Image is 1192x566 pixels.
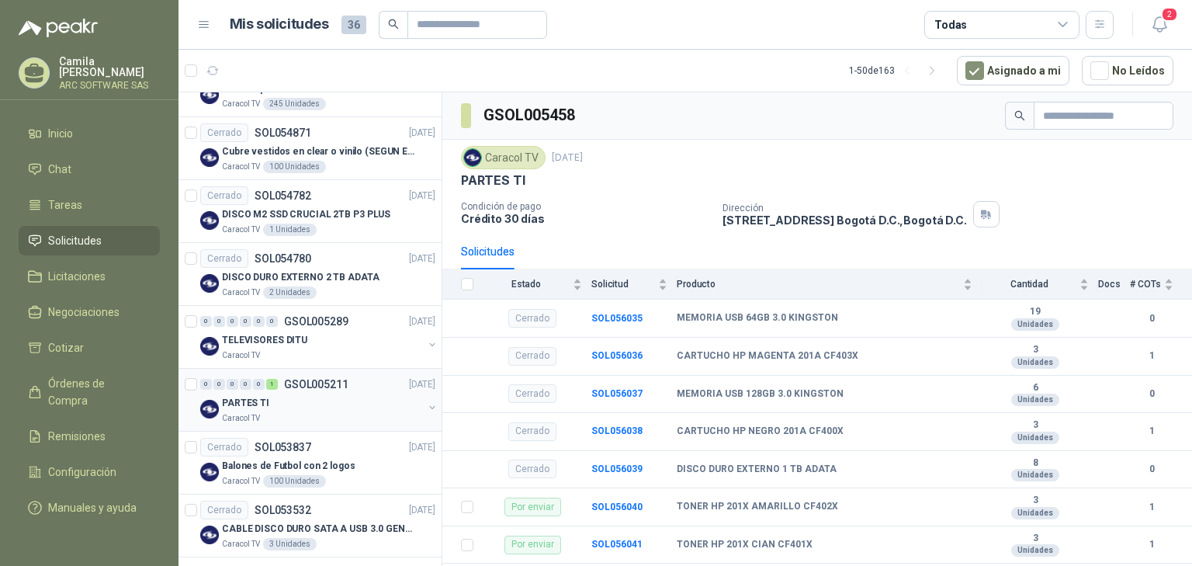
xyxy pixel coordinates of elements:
p: [DATE] [409,377,435,392]
span: 2 [1161,7,1178,22]
p: Caracol TV [222,161,260,173]
div: Cerrado [508,309,556,328]
div: 0 [200,316,212,327]
a: SOL056040 [591,502,643,512]
div: 1 [266,379,278,390]
span: search [1014,110,1025,121]
b: 1 [1130,537,1173,552]
button: Asignado a mi [957,56,1069,85]
div: 0 [227,316,238,327]
div: Unidades [1011,318,1059,331]
div: Cerrado [508,422,556,441]
a: SOL056036 [591,350,643,361]
th: Solicitud [591,269,677,300]
div: 0 [200,379,212,390]
div: 1 - 50 de 163 [849,58,944,83]
div: Cerrado [508,347,556,366]
th: Cantidad [982,269,1098,300]
p: SOL053532 [255,505,311,516]
th: Docs [1098,269,1130,300]
p: Caracol TV [222,224,260,236]
b: 19 [982,306,1089,318]
p: [DATE] [409,252,435,266]
b: 1 [1130,424,1173,439]
a: CerradoSOL053532[DATE] Company LogoCABLE DISCO DURO SATA A USB 3.0 GENERICOCaracol TV3 Unidades [178,495,442,557]
b: 0 [1130,311,1173,326]
span: Estado [483,279,570,290]
div: Cerrado [200,186,248,205]
h3: GSOL005458 [483,103,577,127]
a: Chat [19,155,160,184]
p: Crédito 30 días [461,212,710,225]
b: CARTUCHO HP MAGENTA 201A CF403X [677,350,858,363]
th: Estado [483,269,591,300]
p: ARC SOFTWARE SAS [59,81,160,90]
div: Cerrado [508,384,556,403]
p: Caracol TV [222,412,260,425]
div: Cerrado [200,438,248,457]
b: SOL056038 [591,425,643,436]
div: 0 [253,379,265,390]
div: 0 [240,316,251,327]
a: Inicio [19,119,160,148]
b: 0 [1130,462,1173,477]
p: DISCO DURO EXTERNO 2 TB ADATA [222,270,379,285]
p: [DATE] [409,189,435,203]
span: 36 [341,16,366,34]
a: Tareas [19,190,160,220]
span: Cantidad [982,279,1076,290]
p: [DATE] [409,440,435,455]
img: Company Logo [200,463,219,481]
p: [STREET_ADDRESS] Bogotá D.C. , Bogotá D.C. [722,214,966,227]
img: Company Logo [200,211,219,230]
div: 3 Unidades [263,538,317,550]
div: 2 Unidades [263,286,317,299]
img: Company Logo [200,85,219,104]
b: SOL056039 [591,464,643,474]
img: Company Logo [200,526,219,544]
b: CARTUCHO HP NEGRO 201A CF400X [677,425,844,438]
span: Órdenes de Compra [48,375,145,409]
p: Caracol TV [222,538,260,550]
div: Por enviar [504,536,561,554]
a: Solicitudes [19,226,160,255]
a: Cotizar [19,333,160,363]
p: SOL054780 [255,253,311,264]
button: No Leídos [1082,56,1173,85]
div: 0 [213,316,225,327]
div: Unidades [1011,544,1059,557]
b: TONER HP 201X AMARILLO CF402X [677,501,838,513]
p: DISCO M2 SSD CRUCIAL 2TB P3 PLUS [222,207,390,222]
span: Chat [48,161,71,178]
div: Unidades [1011,432,1059,444]
p: Cubre vestidos en clear o vinilo (SEGUN ESPECIFICACIONES DEL ADJUNTO) [222,144,415,159]
span: Remisiones [48,428,106,445]
span: Inicio [48,125,73,142]
div: 245 Unidades [263,98,326,110]
b: 3 [982,495,1089,507]
p: TELEVISORES DITU [222,333,307,348]
p: Balones de Futbol con 2 logos [222,459,355,474]
b: 1 [1130,349,1173,363]
div: Cerrado [508,460,556,478]
p: PARTES TI [461,172,525,189]
b: 3 [982,344,1089,356]
div: Por enviar [504,498,561,516]
a: Licitaciones [19,262,160,291]
p: Camila [PERSON_NAME] [59,56,160,78]
div: 0 [213,379,225,390]
img: Company Logo [464,149,481,166]
div: 100 Unidades [263,475,326,488]
div: 100 Unidades [263,161,326,173]
p: [DATE] [409,314,435,329]
p: Caracol TV [222,286,260,299]
div: 1 Unidades [263,224,317,236]
a: CerradoSOL053837[DATE] Company LogoBalones de Futbol con 2 logosCaracol TV100 Unidades [178,432,442,495]
p: [DATE] [552,151,583,165]
a: SOL056041 [591,539,643,550]
b: SOL056037 [591,388,643,399]
b: 1 [1130,500,1173,515]
div: 0 [227,379,238,390]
